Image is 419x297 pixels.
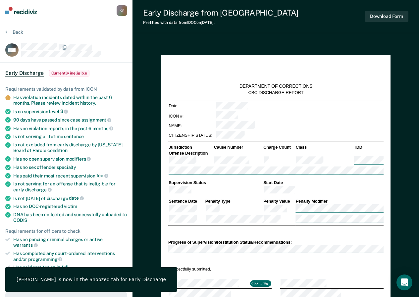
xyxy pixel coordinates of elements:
[353,145,383,150] th: TDD
[62,265,69,270] span: full
[168,198,205,204] th: Sentence Date
[13,251,127,262] div: Has completed any court-ordered interventions and/or
[239,83,312,89] div: DEPARTMENT OF CORRECTIONS
[168,180,263,185] th: Supervision Status
[117,5,127,16] button: KF
[66,156,91,162] span: modifiers
[47,148,68,153] span: condition
[13,218,27,223] span: CODIS
[13,165,127,170] div: Has no sex offender
[13,173,127,179] div: Has paid their most recent supervision
[5,29,23,35] button: Back
[13,212,127,223] div: DNA has been collected and successfully uploaded to
[13,125,127,131] div: Has no violation reports in the past 6
[365,11,408,22] button: Download Form
[13,117,127,123] div: 90 days have passed since case
[168,239,383,245] div: Progress of Supervision/Restitution Status/Recommendations:
[60,109,68,114] span: 3
[117,5,127,16] div: K F
[143,8,298,18] div: Early Discharge from [GEOGRAPHIC_DATA]
[92,126,113,131] span: months
[13,156,127,162] div: Has no open supervision
[263,198,295,204] th: Penalty Value
[13,204,127,209] div: Has no DOC-registered
[13,95,127,106] div: Has violation incidents dated within the past 6 months. Please review incident history.
[168,150,213,156] th: Offense Description
[168,145,213,150] th: Jurisdiction
[13,142,127,153] div: Is not excluded from early discharge by [US_STATE] Board of Parole
[81,117,111,123] span: assignment
[13,109,127,115] div: Is on supervision level
[13,242,38,248] span: warrants
[13,181,127,192] div: Is not serving for an offense that is ineligible for early
[5,70,44,76] span: Early Discharge
[25,187,52,192] span: discharge
[248,90,303,95] div: CBC DISCHARGE REPORT
[64,204,77,209] span: victim
[250,280,271,287] button: Click to Sign
[13,195,127,201] div: Is not [DATE] of discharge
[213,145,263,150] th: Cause Number
[13,134,127,139] div: Is not serving a lifetime
[295,145,353,150] th: Class
[5,7,37,14] img: Recidiviz
[96,173,108,178] span: fee
[205,198,263,204] th: Penalty Type
[263,145,295,150] th: Charge Count
[28,257,62,262] span: programming
[168,266,271,272] td: Respectfully submitted,
[57,165,76,170] span: specialty
[168,111,215,121] td: ICON #:
[168,101,215,111] td: Date:
[5,86,127,92] div: Requirements validated by data from ICON
[143,20,298,25] div: Prefilled with data from IDOC on [DATE] .
[295,198,384,204] th: Penalty Modifier
[396,274,412,290] div: Open Intercom Messenger
[168,130,215,140] td: CITIZENSHIP STATUS:
[5,228,127,234] div: Requirements for officers to check
[13,237,127,248] div: Has no pending criminal charges or active
[49,70,90,76] span: Currently ineligible
[69,195,83,201] span: date
[263,180,383,185] th: Start Date
[168,121,215,131] td: NAME:
[64,134,84,139] span: sentence
[17,276,166,282] div: [PERSON_NAME] is now in the Snoozed tab for Early Discharge
[13,265,127,270] div: Has paid restitution in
